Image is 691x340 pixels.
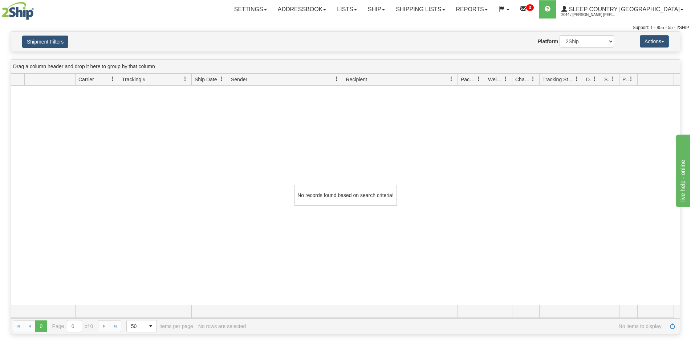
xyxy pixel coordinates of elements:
span: Charge [515,76,531,83]
a: Addressbook [272,0,332,19]
div: No rows are selected [198,323,246,329]
iframe: chat widget [674,133,690,207]
span: 2044 / [PERSON_NAME] [PERSON_NAME] [561,11,616,19]
a: Lists [332,0,362,19]
span: Pickup Status [622,76,629,83]
a: Refresh [667,320,678,332]
span: select [145,320,157,332]
span: Ship Date [195,76,217,83]
a: Ship [362,0,390,19]
span: items per page [126,320,193,332]
a: Tracking Status filter column settings [570,73,583,85]
a: Sleep Country [GEOGRAPHIC_DATA] 2044 / [PERSON_NAME] [PERSON_NAME] [556,0,689,19]
span: Shipment Issues [604,76,610,83]
div: live help - online [5,4,67,13]
span: 50 [131,323,141,330]
span: Page sizes drop down [126,320,157,332]
a: Shipping lists [390,0,450,19]
a: Shipment Issues filter column settings [607,73,619,85]
a: Charge filter column settings [527,73,539,85]
label: Platform [537,38,558,45]
span: Page 0 [35,320,47,332]
span: No items to display [251,323,662,329]
span: Delivery Status [586,76,592,83]
a: Recipient filter column settings [445,73,458,85]
sup: 3 [526,4,534,11]
span: Page of 0 [52,320,93,332]
span: Carrier [78,76,94,83]
span: Packages [461,76,476,83]
img: logo2044.jpg [2,2,34,20]
span: Sleep Country [GEOGRAPHIC_DATA] [567,6,680,12]
a: Ship Date filter column settings [215,73,228,85]
a: Sender filter column settings [330,73,343,85]
a: 3 [515,0,539,19]
a: Packages filter column settings [472,73,485,85]
span: Tracking # [122,76,146,83]
a: Tracking # filter column settings [179,73,191,85]
a: Settings [229,0,272,19]
div: Support: 1 - 855 - 55 - 2SHIP [2,25,689,31]
button: Shipment Filters [22,36,68,48]
a: Reports [451,0,493,19]
a: Pickup Status filter column settings [625,73,637,85]
span: Sender [231,76,247,83]
div: No records found based on search criteria! [294,185,397,206]
a: Delivery Status filter column settings [589,73,601,85]
div: grid grouping header [11,60,680,74]
a: Weight filter column settings [500,73,512,85]
span: Tracking Status [542,76,574,83]
span: Weight [488,76,503,83]
button: Actions [640,35,669,48]
a: Carrier filter column settings [106,73,119,85]
span: Recipient [346,76,367,83]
